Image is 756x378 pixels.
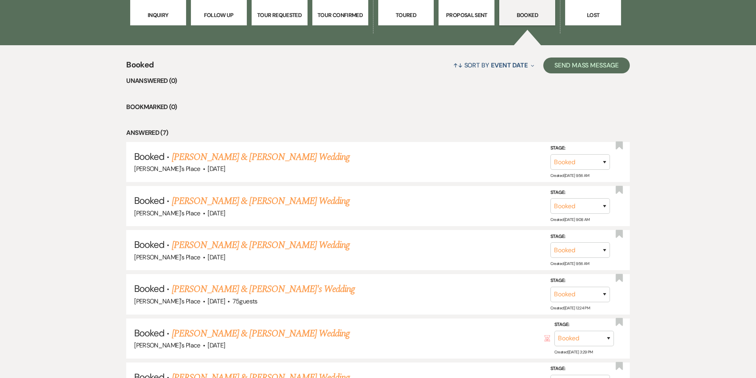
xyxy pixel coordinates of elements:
[491,61,528,69] span: Event Date
[550,276,610,285] label: Stage:
[208,341,225,349] span: [DATE]
[550,232,610,241] label: Stage:
[453,61,463,69] span: ↑↓
[444,11,489,19] p: Proposal Sent
[172,194,350,208] a: [PERSON_NAME] & [PERSON_NAME] Wedding
[208,253,225,261] span: [DATE]
[172,282,355,296] a: [PERSON_NAME] & [PERSON_NAME]'s Wedding
[172,150,350,164] a: [PERSON_NAME] & [PERSON_NAME] Wedding
[550,217,590,222] span: Created: [DATE] 9:08 AM
[134,194,164,207] span: Booked
[570,11,616,19] p: Lost
[208,165,225,173] span: [DATE]
[134,327,164,339] span: Booked
[550,188,610,197] label: Stage:
[134,238,164,251] span: Booked
[550,173,589,178] span: Created: [DATE] 9:56 AM
[543,58,630,73] button: Send Mass Message
[126,128,630,138] li: Answered (7)
[450,55,537,76] button: Sort By Event Date
[134,253,200,261] span: [PERSON_NAME]'s Place
[134,165,200,173] span: [PERSON_NAME]'s Place
[196,11,242,19] p: Follow Up
[134,282,164,295] span: Booked
[135,11,181,19] p: Inquiry
[550,144,610,153] label: Stage:
[550,261,589,266] span: Created: [DATE] 9:56 AM
[554,349,593,355] span: Created: [DATE] 3:29 PM
[126,59,154,76] span: Booked
[134,297,200,305] span: [PERSON_NAME]'s Place
[134,209,200,217] span: [PERSON_NAME]'s Place
[134,341,200,349] span: [PERSON_NAME]'s Place
[550,305,590,311] span: Created: [DATE] 12:24 PM
[550,365,610,373] label: Stage:
[208,297,225,305] span: [DATE]
[233,297,258,305] span: 75 guests
[126,76,630,86] li: Unanswered (0)
[208,209,225,217] span: [DATE]
[134,150,164,163] span: Booked
[317,11,363,19] p: Tour Confirmed
[383,11,429,19] p: Toured
[172,326,350,341] a: [PERSON_NAME] & [PERSON_NAME] Wedding
[126,102,630,112] li: Bookmarked (0)
[172,238,350,252] a: [PERSON_NAME] & [PERSON_NAME] Wedding
[504,11,550,19] p: Booked
[554,320,614,329] label: Stage:
[257,11,302,19] p: Tour Requested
